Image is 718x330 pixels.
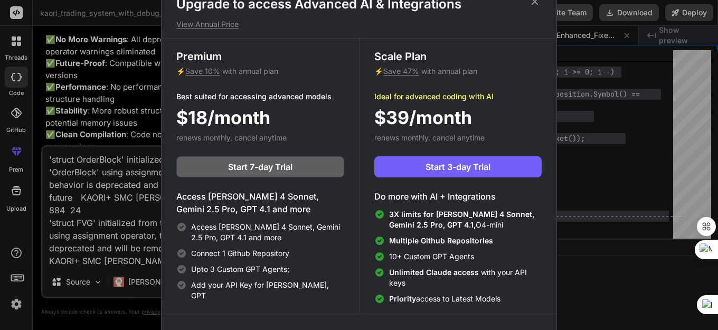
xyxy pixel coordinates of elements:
[374,190,542,203] h4: Do more with AI + Integrations
[389,251,474,262] span: 10+ Custom GPT Agents
[389,294,500,304] span: access to Latest Models
[176,156,344,177] button: Start 7-day Trial
[228,161,292,173] span: Start 7-day Trial
[191,248,289,259] span: Connect 1 Github Repository
[191,280,344,301] span: Add your API Key for [PERSON_NAME], GPT
[176,133,287,142] span: renews monthly, cancel anytime
[176,91,344,102] p: Best suited for accessing advanced models
[374,66,542,77] p: ⚡ with annual plan
[389,209,542,230] span: O4-mini
[389,210,534,229] span: 3X limits for [PERSON_NAME] 4 Sonnet, Gemini 2.5 Pro, GPT 4.1,
[176,49,344,64] h3: Premium
[176,104,270,131] span: $18/month
[374,133,485,142] span: renews monthly, cancel anytime
[383,67,419,76] span: Save 47%
[389,294,416,303] span: Priority
[426,161,490,173] span: Start 3-day Trial
[389,267,542,288] span: with your API keys
[176,66,344,77] p: ⚡ with annual plan
[389,236,493,245] span: Multiple Github Repositories
[374,49,542,64] h3: Scale Plan
[374,104,472,131] span: $39/month
[176,190,344,215] h4: Access [PERSON_NAME] 4 Sonnet, Gemini 2.5 Pro, GPT 4.1 and more
[191,264,289,275] span: Upto 3 Custom GPT Agents;
[389,268,481,277] span: Unlimited Claude access
[191,222,344,243] span: Access [PERSON_NAME] 4 Sonnet, Gemini 2.5 Pro, GPT 4.1 and more
[374,156,542,177] button: Start 3-day Trial
[185,67,220,76] span: Save 10%
[374,91,542,102] p: Ideal for advanced coding with AI
[176,19,542,30] p: View Annual Price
